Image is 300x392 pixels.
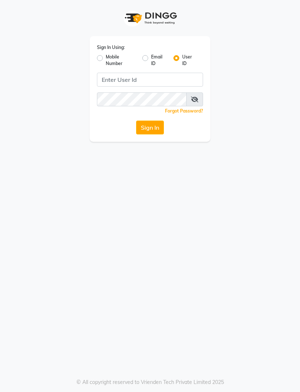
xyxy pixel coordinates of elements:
input: Username [97,73,203,87]
label: Email ID [151,54,168,67]
label: Sign In Using: [97,44,125,51]
label: Mobile Number [106,54,136,67]
input: Username [97,92,187,106]
a: Forgot Password? [165,108,203,114]
label: User ID [182,54,197,67]
img: logo1.svg [121,7,179,29]
button: Sign In [136,121,164,134]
